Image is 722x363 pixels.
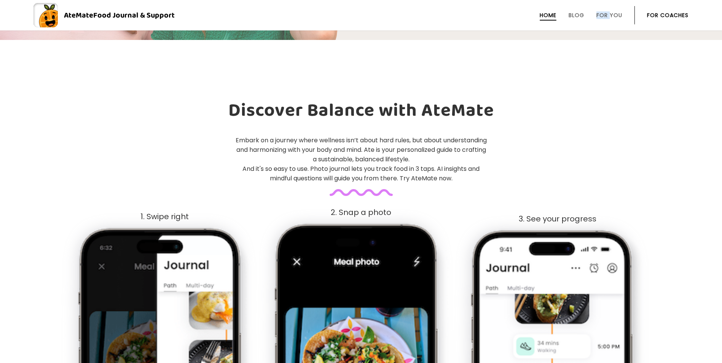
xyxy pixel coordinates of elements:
[33,3,689,27] a: AteMateFood Journal & Support
[93,9,175,21] span: Food Journal & Support
[540,12,556,18] a: Home
[647,12,689,18] a: For Coaches
[569,12,584,18] a: Blog
[460,215,655,223] div: 3. See your progress
[58,9,175,21] div: AteMate
[67,212,262,221] div: 1. Swipe right
[596,12,622,18] a: For You
[235,135,488,183] p: Embark on a journey where wellness isn’t about hard rules, but about understanding and harmonizin...
[263,208,458,217] div: 2. Snap a photo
